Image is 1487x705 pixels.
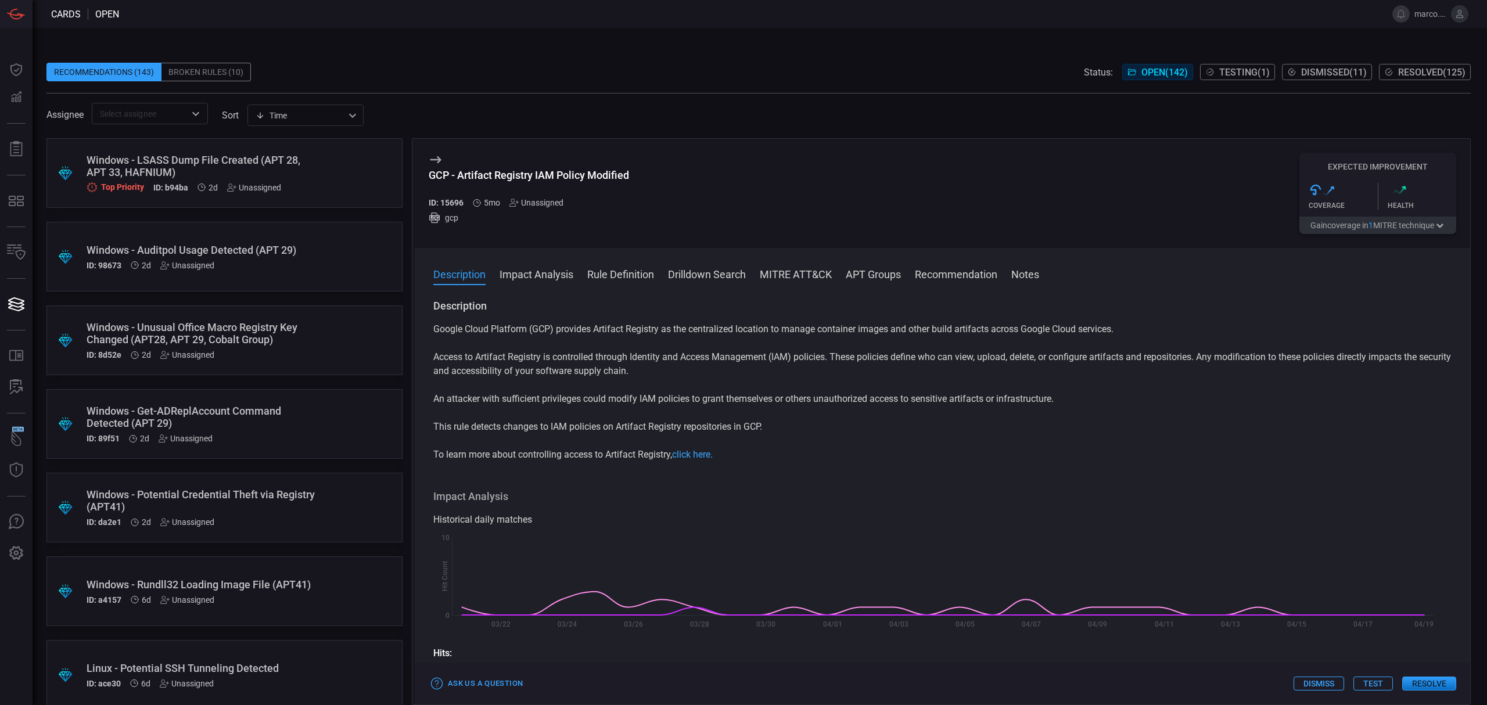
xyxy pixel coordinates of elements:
button: ALERT ANALYSIS [2,373,30,401]
div: Unassigned [160,350,214,359]
button: Testing(1) [1200,64,1275,80]
div: Windows - Rundll32 Loading Image File (APT41) [87,578,318,591]
span: Testing ( 1 ) [1219,67,1270,78]
button: Dismiss [1294,677,1344,690]
h5: ID: da2e1 [87,517,121,527]
button: Rule Catalog [2,342,30,370]
span: Sep 21, 2025 7:16 AM [142,261,151,270]
button: Resolved(125) [1379,64,1471,80]
input: Select assignee [95,106,185,121]
button: Open [188,106,204,122]
span: Sep 21, 2025 7:17 AM [209,183,218,192]
text: 04/09 [1088,620,1107,628]
div: Top Priority [87,182,144,193]
text: 04/19 [1414,620,1434,628]
text: 04/03 [889,620,908,628]
h5: ID: a4157 [87,595,121,605]
div: Health [1388,202,1457,210]
div: Unassigned [160,679,214,688]
div: Linux - Potential SSH Tunneling Detected [87,662,318,674]
p: An attacker with sufficient privileges could modify IAM policies to grant themselves or others un... [433,392,1452,406]
text: 03/22 [491,620,511,628]
p: Google Cloud Platform (GCP) provides Artifact Registry as the centralized location to manage cont... [433,322,1452,336]
h5: ID: ace30 [87,679,121,688]
div: Unassigned [159,434,213,443]
button: Drilldown Search [668,267,746,280]
div: Unassigned [227,183,281,192]
span: Sep 17, 2025 2:48 AM [142,595,151,605]
button: Threat Intelligence [2,456,30,484]
div: Windows - Auditpol Usage Detected (APT 29) [87,244,318,256]
div: Recommendations (143) [46,63,161,81]
button: Resolve [1402,677,1456,690]
label: sort [222,110,239,121]
text: 03/26 [624,620,643,628]
span: Assignee [46,109,84,120]
button: Inventory [2,239,30,267]
h5: Expected Improvement [1299,162,1456,171]
button: Recommendation [915,267,997,280]
button: Impact Analysis [500,267,573,280]
p: To learn more about controlling access to Artifact Registry, [433,448,1452,462]
span: Cards [51,9,81,20]
p: Access to Artifact Registry is controlled through Identity and Access Management (IAM) policies. ... [433,350,1452,378]
button: Rule Definition [587,267,654,280]
text: 10 [441,534,450,542]
button: Cards [2,290,30,318]
div: Windows - Unusual Office Macro Registry Key Changed (APT28, APT 29, Cobalt Group) [87,321,318,346]
span: 1 [1369,221,1373,230]
button: Open(142) [1122,64,1193,80]
button: MITRE ATT&CK [760,267,832,280]
button: APT Groups [846,267,901,280]
button: Reports [2,135,30,163]
span: Sep 17, 2025 2:45 AM [141,679,150,688]
text: 04/13 [1221,620,1240,628]
h5: ID: 15696 [429,198,464,207]
text: 04/11 [1155,620,1174,628]
span: open [95,9,119,20]
div: Windows - Get-ADReplAccount Command Detected (APT 29) [87,405,318,429]
div: Broken Rules (10) [161,63,251,81]
a: click here. [672,449,713,460]
button: Gaincoverage in1MITRE technique [1299,217,1456,234]
text: 04/07 [1022,620,1041,628]
p: This rule detects changes to IAM policies on Artifact Registry repositories in GCP. [433,420,1452,434]
span: Status: [1084,67,1113,78]
text: 04/01 [823,620,842,628]
div: Unassigned [509,198,563,207]
span: Dismissed ( 11 ) [1301,67,1367,78]
button: Wingman [2,425,30,453]
button: Notes [1011,267,1039,280]
button: Preferences [2,539,30,567]
text: 03/30 [756,620,775,628]
div: Windows - Potential Credential Theft via Registry (APT41) [87,488,318,513]
div: Time [256,110,345,121]
h3: Description [433,299,1452,313]
span: Sep 21, 2025 7:16 AM [142,350,151,359]
button: Test [1353,677,1393,690]
text: 0 [446,612,450,620]
button: Dismissed(11) [1282,64,1372,80]
button: Ask Us a Question [429,675,526,693]
div: Historical daily matches [433,513,1452,527]
span: Sep 21, 2025 7:16 AM [140,434,149,443]
text: 03/24 [558,620,577,628]
div: Windows - LSASS Dump File Created (APT 28, APT 33, HAFNIUM) [87,154,318,178]
span: Resolved ( 125 ) [1398,67,1466,78]
span: Open ( 142 ) [1141,67,1188,78]
div: Unassigned [160,261,214,270]
div: GCP - Artifact Registry IAM Policy Modified [429,169,629,181]
text: 03/28 [690,620,709,628]
h5: ID: b94ba [153,183,188,193]
span: marco.[PERSON_NAME] [1414,9,1446,19]
button: Description [433,267,486,280]
h3: Impact Analysis [433,490,1452,503]
h5: ID: 98673 [87,261,121,270]
div: Coverage [1309,202,1378,210]
text: Hit Count [441,561,449,591]
button: MITRE - Detection Posture [2,187,30,215]
span: Sep 21, 2025 7:15 AM [142,517,151,527]
text: 04/15 [1287,620,1306,628]
text: 04/17 [1353,620,1373,628]
button: Dashboard [2,56,30,84]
